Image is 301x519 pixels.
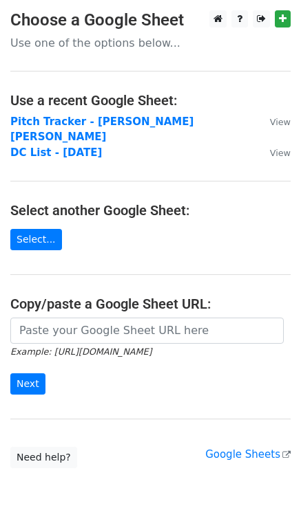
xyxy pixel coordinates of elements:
a: Pitch Tracker - [PERSON_NAME] [PERSON_NAME] [10,115,194,144]
small: View [270,117,291,127]
p: Use one of the options below... [10,36,291,50]
h4: Copy/paste a Google Sheet URL: [10,296,291,312]
h3: Choose a Google Sheet [10,10,291,30]
a: Google Sheets [205,448,291,461]
small: Example: [URL][DOMAIN_NAME] [10,346,152,357]
h4: Select another Google Sheet: [10,202,291,219]
a: View [256,115,291,128]
h4: Use a recent Google Sheet: [10,92,291,109]
input: Paste your Google Sheet URL here [10,318,284,344]
a: View [256,146,291,159]
input: Next [10,373,45,395]
small: View [270,148,291,158]
a: DC List - [DATE] [10,146,102,159]
a: Select... [10,229,62,250]
a: Need help? [10,447,77,468]
iframe: Chat Widget [232,453,301,519]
